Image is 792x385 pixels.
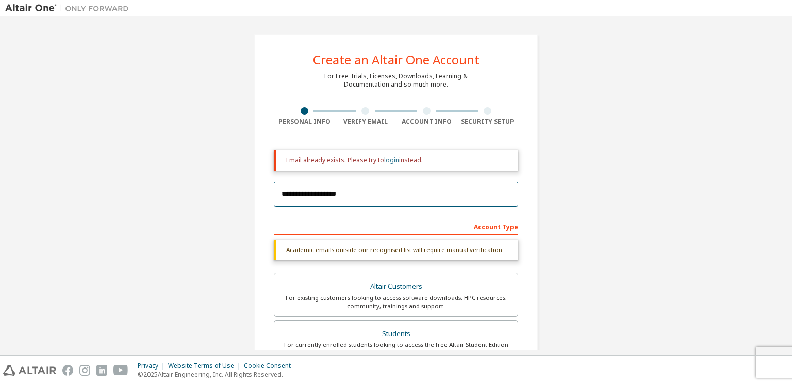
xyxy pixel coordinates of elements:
div: For currently enrolled students looking to access the free Altair Student Edition bundle and all ... [280,341,511,357]
p: © 2025 Altair Engineering, Inc. All Rights Reserved. [138,370,297,379]
div: Cookie Consent [244,362,297,370]
div: Altair Customers [280,279,511,294]
div: Academic emails outside our recognised list will require manual verification. [274,240,518,260]
img: Altair One [5,3,134,13]
div: Account Info [396,118,457,126]
img: facebook.svg [62,365,73,376]
img: linkedin.svg [96,365,107,376]
div: Website Terms of Use [168,362,244,370]
div: Verify Email [335,118,397,126]
div: Privacy [138,362,168,370]
div: For Free Trials, Licenses, Downloads, Learning & Documentation and so much more. [324,72,468,89]
div: Students [280,327,511,341]
div: Security Setup [457,118,519,126]
div: Create an Altair One Account [313,54,480,66]
a: login [384,156,399,164]
div: Email already exists. Please try to instead. [286,156,510,164]
img: instagram.svg [79,365,90,376]
div: Account Type [274,218,518,235]
img: youtube.svg [113,365,128,376]
img: altair_logo.svg [3,365,56,376]
div: Personal Info [274,118,335,126]
div: For existing customers looking to access software downloads, HPC resources, community, trainings ... [280,294,511,310]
